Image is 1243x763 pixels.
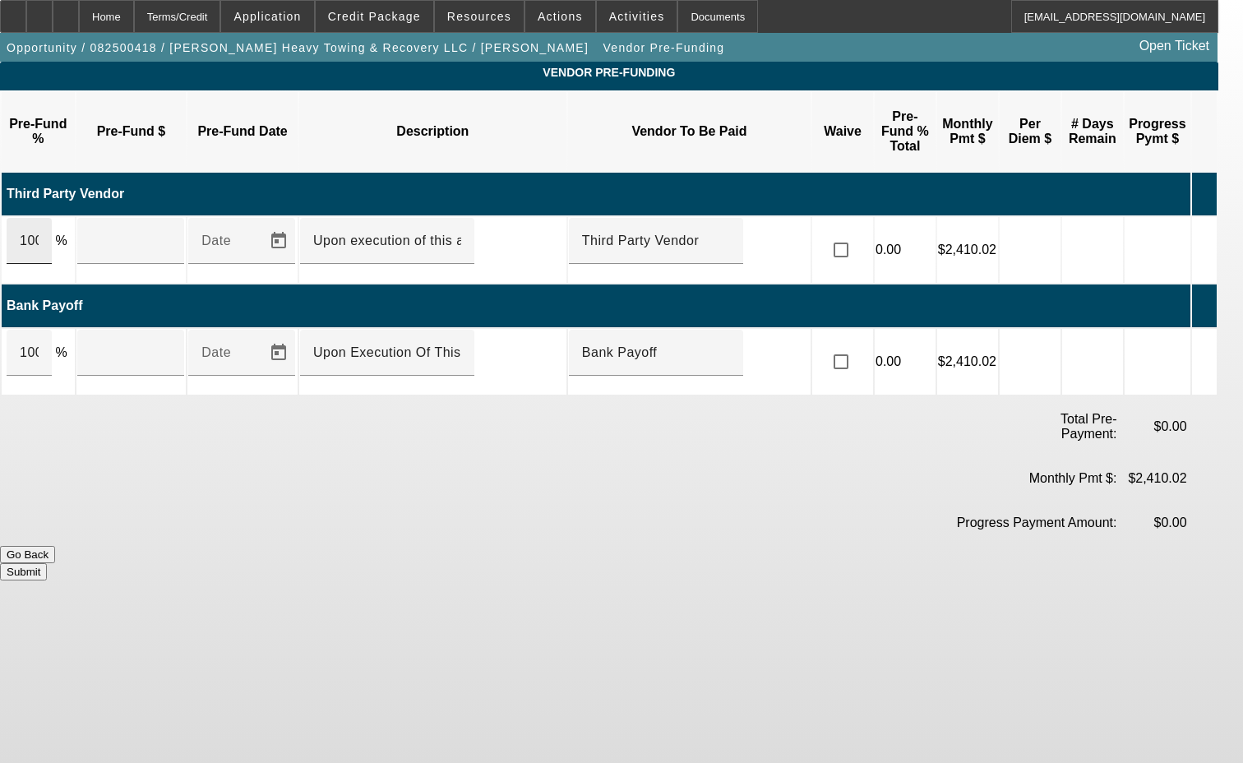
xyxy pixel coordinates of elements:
[1066,117,1119,146] p: # Days Remain
[262,224,295,257] button: Open calendar
[233,10,301,23] span: Application
[879,109,931,154] p: Pre-Fund % Total
[572,124,806,139] p: Vendor To Be Paid
[525,1,595,32] button: Actions
[1051,412,1117,442] p: Total Pre-Payment:
[7,298,1190,313] p: Bank Payoff
[1193,178,1209,209] i: Add
[1193,234,1209,265] i: Delete
[1193,346,1209,377] i: Delete
[876,243,935,257] p: 0.00
[816,124,869,139] p: Waive
[7,187,1190,201] p: Third Party Vendor
[911,516,1116,530] p: Progress Payment Amount:
[12,66,1206,79] span: Vendor Pre-Funding
[911,471,1116,486] p: Monthly Pmt $:
[1133,32,1216,60] a: Open Ticket
[599,33,729,62] button: Vendor Pre-Funding
[1120,419,1186,434] p: $0.00
[55,234,67,247] span: %
[1193,290,1209,321] i: Add
[938,354,997,369] p: $2,410.02
[447,10,511,23] span: Resources
[1120,516,1186,530] p: $0.00
[597,1,677,32] button: Activities
[603,41,725,54] span: Vendor Pre-Funding
[328,10,421,23] span: Credit Package
[938,243,997,257] p: $2,410.02
[435,1,524,32] button: Resources
[201,345,231,359] mat-label: Date
[582,343,730,363] input: Account
[201,234,231,247] mat-label: Date
[1129,117,1186,146] p: Progress Pymt $
[6,117,71,146] p: Pre-Fund %
[221,1,313,32] button: Application
[538,10,583,23] span: Actions
[81,124,183,139] p: Pre-Fund $
[7,41,589,54] span: Opportunity / 082500418 / [PERSON_NAME] Heavy Towing & Recovery LLC / [PERSON_NAME]
[1004,117,1056,146] p: Per Diem $
[192,124,293,139] p: Pre-Fund Date
[609,10,665,23] span: Activities
[1120,471,1186,486] p: $2,410.02
[55,345,67,359] span: %
[303,124,562,139] p: Description
[582,231,730,251] input: Account
[876,354,935,369] p: 0.00
[316,1,433,32] button: Credit Package
[262,336,295,369] button: Open calendar
[941,117,994,146] p: Monthly Pmt $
